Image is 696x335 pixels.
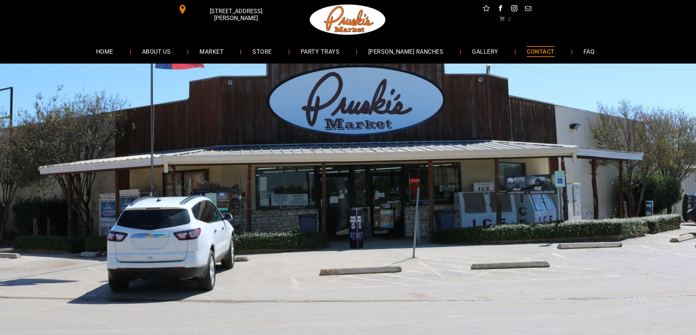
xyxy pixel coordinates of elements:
[509,4,519,15] a: instagram
[241,42,282,61] a: STORE
[523,4,533,15] a: email
[173,4,285,15] a: [STREET_ADDRESS][PERSON_NAME]
[482,4,491,15] a: Social network
[573,42,605,61] a: FAQ
[131,42,182,61] a: ABOUT US
[290,42,350,61] a: PARTY TRAYS
[189,42,235,61] a: MARKET
[85,42,124,61] a: HOME
[508,16,511,22] span: 0
[357,42,454,61] a: [PERSON_NAME] RANCHES
[516,42,565,61] a: CONTACT
[495,4,505,15] a: facebook
[461,42,509,61] a: GALLERY
[189,4,283,25] span: [STREET_ADDRESS][PERSON_NAME]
